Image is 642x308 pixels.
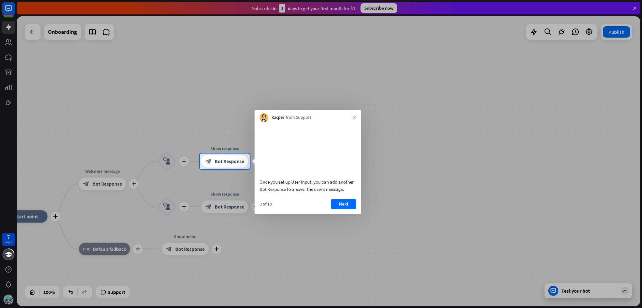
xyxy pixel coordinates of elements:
button: Open LiveChat chat widget [5,3,24,21]
i: close [352,116,356,119]
span: from Support [286,114,311,121]
div: Once you set up User Input, you can add another Bot Response to answer the user’s message. [260,178,356,193]
span: Bot Response [215,158,244,164]
button: Next [331,199,356,209]
i: block_bot_response [205,158,212,164]
div: 3 of 10 [260,201,272,207]
span: Kacper [271,114,284,121]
